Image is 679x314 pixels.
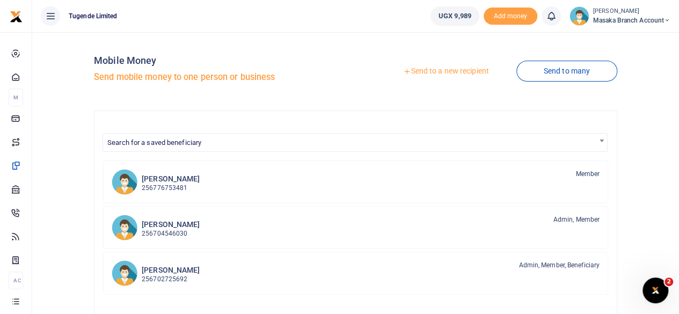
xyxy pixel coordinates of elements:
[142,274,200,284] p: 256702725692
[103,206,608,249] a: LN [PERSON_NAME] 256704546030 Admin, Member
[516,61,617,82] a: Send to many
[112,260,137,286] img: FK
[9,272,23,289] li: Ac
[64,11,122,21] span: Tugende Limited
[484,11,537,19] a: Add money
[142,183,200,193] p: 256776753481
[9,89,23,106] li: M
[426,6,484,26] li: Wallet ballance
[484,8,537,25] li: Toup your wallet
[643,278,668,303] iframe: Intercom live chat
[142,266,200,275] h6: [PERSON_NAME]
[570,6,670,26] a: profile-user [PERSON_NAME] Masaka Branch Account
[376,62,516,81] a: Send to a new recipient
[107,138,201,147] span: Search for a saved beneficiary
[430,6,479,26] a: UGX 9,989
[570,6,589,26] img: profile-user
[519,260,600,270] span: Admin, Member, Beneficiary
[94,55,351,67] h4: Mobile Money
[103,134,607,150] span: Search for a saved beneficiary
[142,174,200,184] h6: [PERSON_NAME]
[142,229,200,239] p: 256704546030
[103,252,608,295] a: FK [PERSON_NAME] 256702725692 Admin, Member, Beneficiary
[665,278,673,286] span: 2
[10,10,23,23] img: logo-small
[142,220,200,229] h6: [PERSON_NAME]
[112,169,137,195] img: JK
[103,133,608,152] span: Search for a saved beneficiary
[593,7,670,16] small: [PERSON_NAME]
[484,8,537,25] span: Add money
[10,12,23,20] a: logo-small logo-large logo-large
[94,72,351,83] h5: Send mobile money to one person or business
[575,169,600,179] span: Member
[439,11,471,21] span: UGX 9,989
[553,215,600,224] span: Admin, Member
[103,160,608,203] a: JK [PERSON_NAME] 256776753481 Member
[112,215,137,240] img: LN
[593,16,670,25] span: Masaka Branch Account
